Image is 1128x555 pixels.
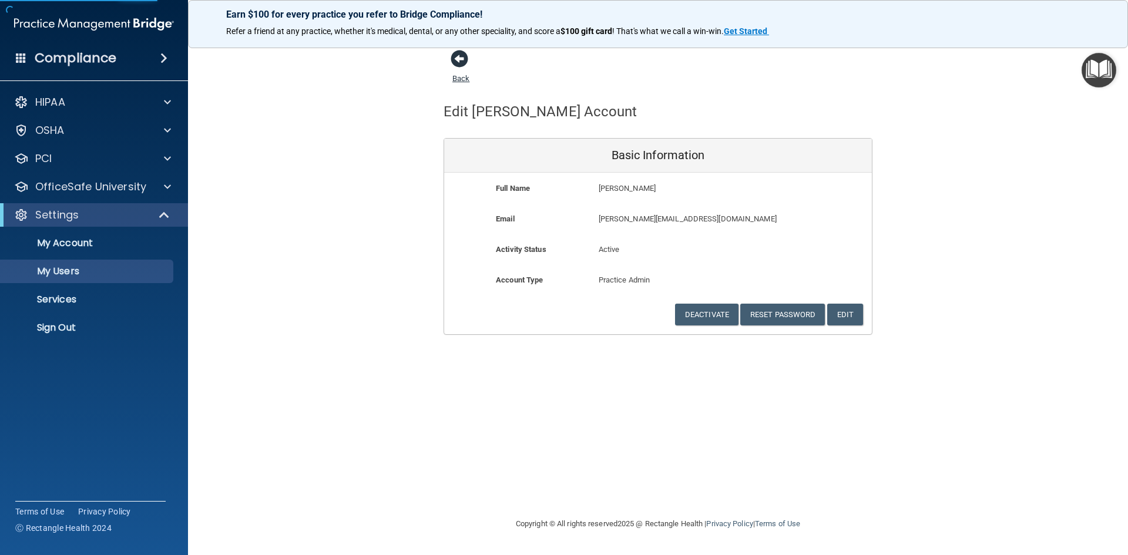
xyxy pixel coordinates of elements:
[444,505,872,543] div: Copyright © All rights reserved 2025 @ Rectangle Health | |
[755,519,800,528] a: Terms of Use
[8,322,168,334] p: Sign Out
[599,181,786,196] p: [PERSON_NAME]
[827,304,863,325] button: Edit
[675,304,738,325] button: Deactivate
[444,104,637,119] h4: Edit [PERSON_NAME] Account
[1082,53,1116,88] button: Open Resource Center
[612,26,724,36] span: ! That's what we call a win-win.
[14,123,171,137] a: OSHA
[8,237,168,249] p: My Account
[14,95,171,109] a: HIPAA
[599,243,718,257] p: Active
[14,180,171,194] a: OfficeSafe University
[226,26,560,36] span: Refer a friend at any practice, whether it's medical, dental, or any other speciality, and score a
[14,12,174,36] img: PMB logo
[14,208,170,222] a: Settings
[560,26,612,36] strong: $100 gift card
[452,60,469,83] a: Back
[15,522,112,534] span: Ⓒ Rectangle Health 2024
[35,50,116,66] h4: Compliance
[15,506,64,517] a: Terms of Use
[226,9,1090,20] p: Earn $100 for every practice you refer to Bridge Compliance!
[78,506,131,517] a: Privacy Policy
[724,26,767,36] strong: Get Started
[444,139,872,173] div: Basic Information
[599,273,718,287] p: Practice Admin
[740,304,825,325] button: Reset Password
[599,212,786,226] p: [PERSON_NAME][EMAIL_ADDRESS][DOMAIN_NAME]
[35,123,65,137] p: OSHA
[496,245,546,254] b: Activity Status
[8,265,168,277] p: My Users
[14,152,171,166] a: PCI
[496,275,543,284] b: Account Type
[35,152,52,166] p: PCI
[8,294,168,305] p: Services
[496,214,515,223] b: Email
[35,95,65,109] p: HIPAA
[724,26,769,36] a: Get Started
[706,519,753,528] a: Privacy Policy
[496,184,530,193] b: Full Name
[35,208,79,222] p: Settings
[35,180,146,194] p: OfficeSafe University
